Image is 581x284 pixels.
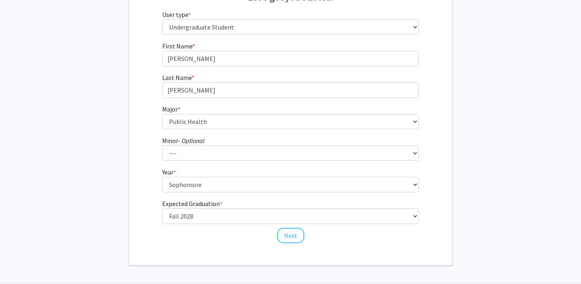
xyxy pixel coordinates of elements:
[178,137,205,145] i: - Optional
[162,167,176,177] label: Year
[162,74,192,82] span: Last Name
[277,228,304,243] button: Next
[162,199,222,208] label: Expected Graduation
[162,10,191,19] label: User type
[162,104,180,114] label: Major
[6,248,34,278] iframe: Chat
[162,136,205,145] label: Minor
[162,42,192,50] span: First Name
